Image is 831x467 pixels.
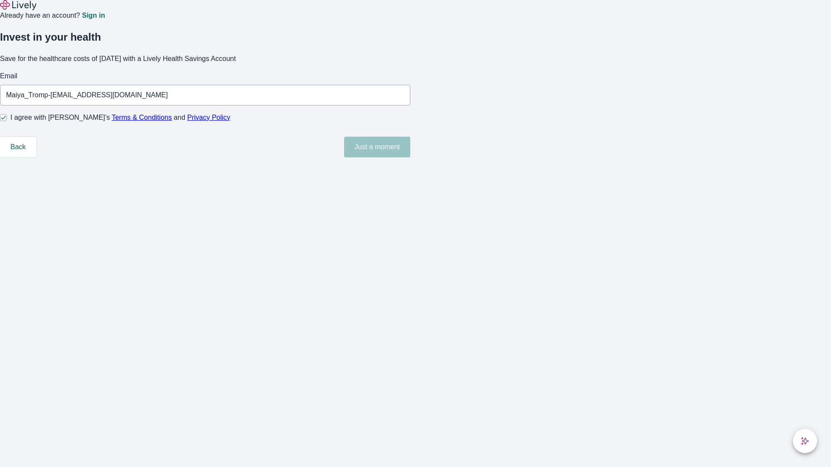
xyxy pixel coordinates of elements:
span: I agree with [PERSON_NAME]’s and [10,112,230,123]
button: chat [793,429,817,453]
a: Terms & Conditions [112,114,172,121]
svg: Lively AI Assistant [801,437,809,445]
a: Privacy Policy [187,114,231,121]
a: Sign in [82,12,105,19]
